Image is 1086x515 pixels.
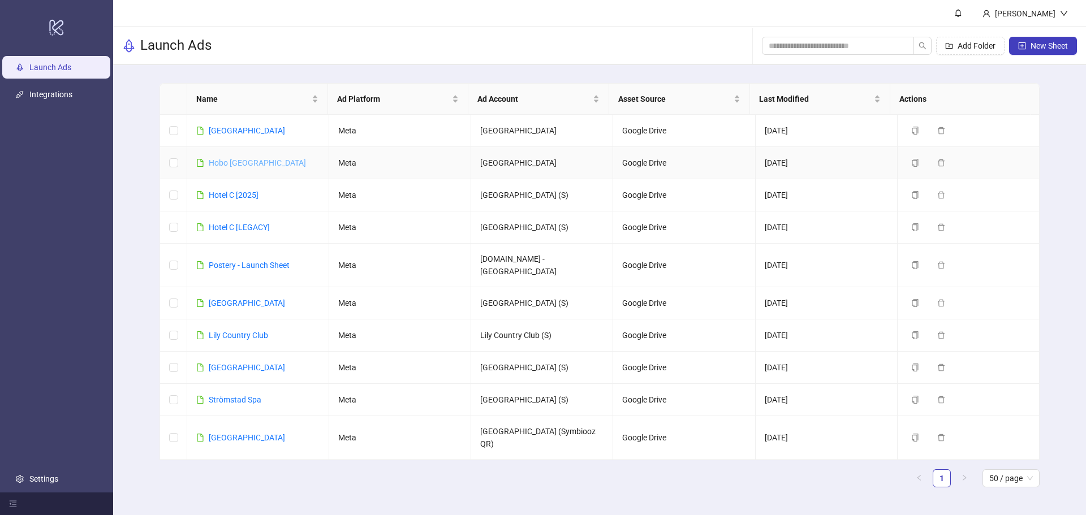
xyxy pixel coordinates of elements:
[329,211,471,244] td: Meta
[937,434,945,442] span: delete
[329,179,471,211] td: Meta
[911,223,919,231] span: copy
[209,261,290,270] a: Postery - Launch Sheet
[471,287,613,319] td: [GEOGRAPHIC_DATA] (S)
[329,460,471,492] td: Meta
[890,84,1031,115] th: Actions
[613,211,755,244] td: Google Drive
[1060,10,1068,18] span: down
[756,211,898,244] td: [DATE]
[613,319,755,352] td: Google Drive
[756,287,898,319] td: [DATE]
[937,363,945,371] span: delete
[937,261,945,269] span: delete
[937,127,945,135] span: delete
[196,434,204,442] span: file
[196,223,204,231] span: file
[618,93,731,105] span: Asset Source
[919,42,926,50] span: search
[911,261,919,269] span: copy
[911,191,919,199] span: copy
[209,433,285,442] a: [GEOGRAPHIC_DATA]
[613,384,755,416] td: Google Drive
[209,191,258,200] a: Hotel C [2025]
[936,37,1005,55] button: Add Folder
[933,470,950,487] a: 1
[140,37,212,55] h3: Launch Ads
[196,127,204,135] span: file
[329,115,471,147] td: Meta
[933,469,951,487] li: 1
[756,244,898,287] td: [DATE]
[756,115,898,147] td: [DATE]
[196,299,204,307] span: file
[209,395,261,404] a: Strömstad Spa
[759,93,872,105] span: Last Modified
[613,147,755,179] td: Google Drive
[945,42,953,50] span: folder-add
[209,126,285,135] a: [GEOGRAPHIC_DATA]
[911,127,919,135] span: copy
[756,460,898,492] td: [DATE]
[609,84,750,115] th: Asset Source
[196,331,204,339] span: file
[196,396,204,404] span: file
[196,261,204,269] span: file
[910,469,928,487] li: Previous Page
[209,363,285,372] a: [GEOGRAPHIC_DATA]
[955,469,973,487] button: right
[989,470,1033,487] span: 50 / page
[471,460,613,492] td: Aronsborg (S)
[613,460,755,492] td: Google Drive
[756,416,898,460] td: [DATE]
[911,331,919,339] span: copy
[329,319,471,352] td: Meta
[1031,41,1068,50] span: New Sheet
[613,115,755,147] td: Google Drive
[196,159,204,167] span: file
[196,191,204,199] span: file
[910,469,928,487] button: left
[209,331,268,340] a: Lily Country Club
[29,90,72,99] a: Integrations
[29,474,58,483] a: Settings
[911,159,919,167] span: copy
[756,384,898,416] td: [DATE]
[756,319,898,352] td: [DATE]
[29,63,71,72] a: Launch Ads
[982,10,990,18] span: user
[756,147,898,179] td: [DATE]
[1018,42,1026,50] span: plus-square
[916,474,923,481] span: left
[613,352,755,384] td: Google Drive
[1009,37,1077,55] button: New Sheet
[937,191,945,199] span: delete
[329,416,471,460] td: Meta
[756,179,898,211] td: [DATE]
[937,299,945,307] span: delete
[613,287,755,319] td: Google Drive
[937,396,945,404] span: delete
[196,363,204,371] span: file
[329,287,471,319] td: Meta
[911,396,919,404] span: copy
[337,93,450,105] span: Ad Platform
[937,331,945,339] span: delete
[471,352,613,384] td: [GEOGRAPHIC_DATA] (S)
[982,469,1040,487] div: Page Size
[209,158,306,167] a: Hobo [GEOGRAPHIC_DATA]
[209,223,270,232] a: Hotel C [LEGACY]
[954,9,962,17] span: bell
[471,416,613,460] td: [GEOGRAPHIC_DATA] (Symbiooz QR)
[328,84,469,115] th: Ad Platform
[911,299,919,307] span: copy
[937,159,945,167] span: delete
[613,179,755,211] td: Google Drive
[196,93,309,105] span: Name
[477,93,591,105] span: Ad Account
[122,39,136,53] span: rocket
[209,298,285,308] a: [GEOGRAPHIC_DATA]
[911,363,919,371] span: copy
[937,223,945,231] span: delete
[990,7,1060,20] div: [PERSON_NAME]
